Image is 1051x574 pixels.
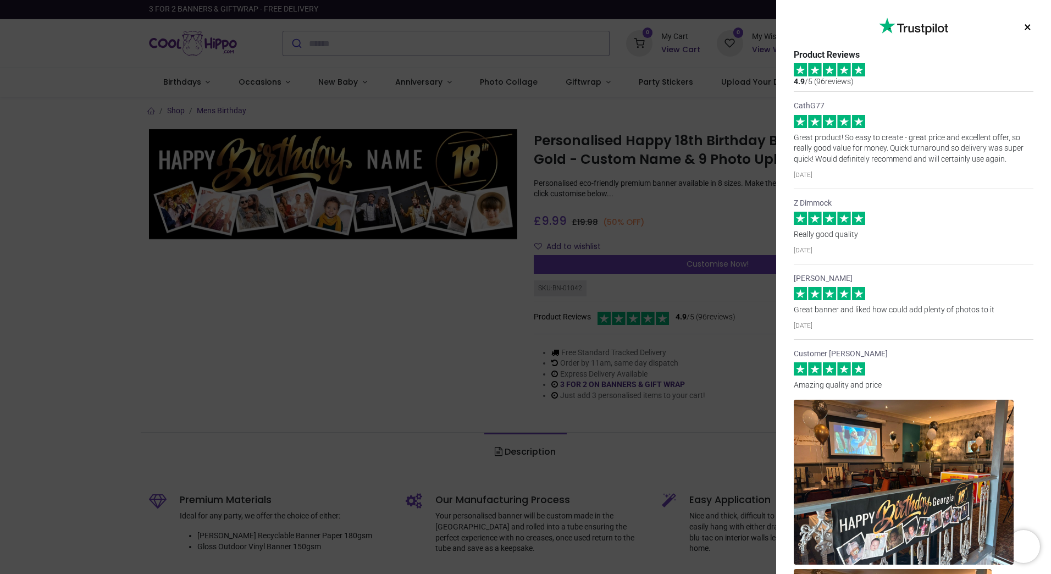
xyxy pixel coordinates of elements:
span: /5 ( 96 reviews) [794,77,854,86]
p: Really good quality [794,229,1033,240]
small: [DATE] [794,171,812,179]
p: Great banner and liked how could add plenty of photos to it [794,305,1033,316]
iframe: Brevo live chat [1007,530,1040,563]
p: Great product! So easy to create - great price and excellent offer, so really good value for mone... [794,133,1033,165]
strong: [PERSON_NAME] [794,273,853,284]
button: × [1021,18,1035,37]
p: Amazing quality and price [794,380,1033,391]
strong: CathG77 [794,101,825,112]
strong: Customer [PERSON_NAME] [794,349,888,360]
small: [DATE] [794,246,812,254]
img: Customer attachment 1 [794,400,1014,565]
strong: Z Dimmock [794,198,832,209]
div: Product Reviews [794,49,1033,61]
small: [DATE] [794,322,812,329]
span: 4.9 [794,77,805,86]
